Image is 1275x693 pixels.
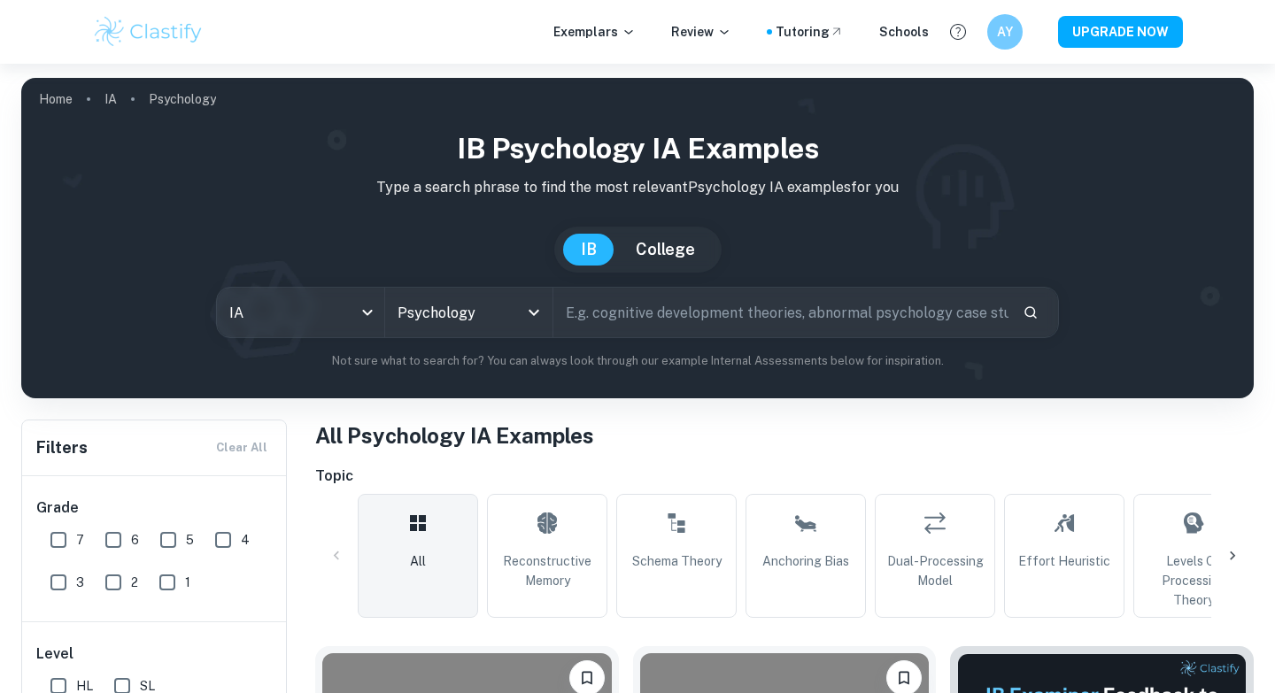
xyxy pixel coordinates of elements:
[762,551,849,571] span: Anchoring Bias
[185,573,190,592] span: 1
[92,14,205,50] img: Clastify logo
[671,22,731,42] p: Review
[35,127,1240,170] h1: IB Psychology IA examples
[495,551,599,590] span: Reconstructive Memory
[76,530,84,550] span: 7
[1141,551,1246,610] span: Levels of Processing Theory
[553,288,1008,337] input: E.g. cognitive development theories, abnormal psychology case studies, social psychology experime...
[36,497,274,519] h6: Grade
[104,87,117,112] a: IA
[632,551,722,571] span: Schema Theory
[553,22,636,42] p: Exemplars
[131,530,139,550] span: 6
[1058,16,1183,48] button: UPGRADE NOW
[131,573,138,592] span: 2
[943,17,973,47] button: Help and Feedback
[315,466,1254,487] h6: Topic
[21,78,1254,398] img: profile cover
[35,177,1240,198] p: Type a search phrase to find the most relevant Psychology IA examples for you
[36,435,88,460] h6: Filters
[39,87,73,112] a: Home
[241,530,250,550] span: 4
[618,234,713,266] button: College
[186,530,194,550] span: 5
[1016,297,1046,327] button: Search
[315,420,1254,451] h1: All Psychology IA Examples
[987,14,1023,50] button: AY
[522,300,546,325] button: Open
[35,352,1240,370] p: Not sure what to search for? You can always look through our example Internal Assessments below f...
[995,22,1016,42] h6: AY
[410,551,426,571] span: All
[883,551,987,590] span: Dual-Processing Model
[76,573,84,592] span: 3
[1018,551,1110,571] span: Effort Heuristic
[563,234,614,266] button: IB
[776,22,844,42] a: Tutoring
[36,643,274,665] h6: Level
[217,288,384,337] div: IA
[879,22,929,42] a: Schools
[149,89,216,109] p: Psychology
